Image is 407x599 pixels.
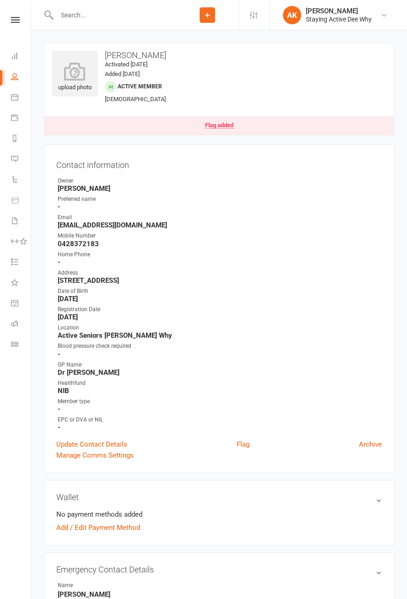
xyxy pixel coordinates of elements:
a: What's New [11,273,32,294]
div: Flag added [205,122,233,129]
strong: [PERSON_NAME] [58,590,382,599]
strong: [PERSON_NAME] [58,184,382,193]
strong: - [58,423,382,432]
a: Roll call kiosk mode [11,314,32,335]
div: EPC or DVA or NIL [58,416,382,424]
a: Class kiosk mode [11,335,32,356]
a: Payments [11,108,32,129]
strong: [EMAIL_ADDRESS][DOMAIN_NAME] [58,221,382,229]
div: Name [58,581,133,590]
div: Date of Birth [58,287,382,296]
a: Manage Comms Settings [56,450,134,461]
div: upload photo [52,62,98,92]
div: Owner [58,177,382,185]
strong: Active Seniors [PERSON_NAME] Why [58,331,382,340]
div: [PERSON_NAME] [306,7,372,15]
div: Email [58,213,382,222]
div: Location [58,324,382,332]
a: People [11,67,32,88]
div: AK [283,6,301,24]
div: GP Name [58,361,382,369]
div: Home Phone [58,250,382,259]
div: Member type [58,397,382,406]
strong: - [58,203,382,211]
strong: [DATE] [58,313,382,321]
strong: [STREET_ADDRESS] [58,276,382,285]
span: [DEMOGRAPHIC_DATA] [105,96,166,103]
a: Dashboard [11,47,32,67]
a: Update Contact Details [56,439,127,450]
strong: NIB [58,387,382,395]
input: Search... [54,9,176,22]
div: Mobile Number [58,232,382,240]
strong: 0428372183 [58,240,382,248]
a: Archive [359,439,382,450]
span: Active member [118,83,162,90]
li: No payment methods added [56,509,382,520]
a: Reports [11,129,32,150]
a: Calendar [11,88,32,108]
div: Healthfund [58,379,382,388]
time: Added [DATE] [105,70,140,77]
a: Flag [237,439,250,450]
div: Preferred name [58,195,382,204]
div: Staying Active Dee Why [306,15,372,23]
a: Product Sales [11,191,32,211]
strong: [DATE] [58,295,382,303]
h3: Contact information [56,157,382,170]
div: Registration Date [58,305,382,314]
h3: Emergency Contact Details [56,565,382,574]
strong: - [58,405,382,413]
a: Add / Edit Payment Method [56,522,140,533]
h3: [PERSON_NAME] [52,51,386,60]
time: Activated [DATE] [105,61,147,68]
div: Blood pressure check required [58,342,382,351]
strong: Dr [PERSON_NAME] [58,368,382,377]
div: Address [58,269,382,277]
h3: Wallet [56,492,382,502]
strong: - [58,350,382,358]
a: General attendance kiosk mode [11,294,32,314]
strong: - [58,258,382,266]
